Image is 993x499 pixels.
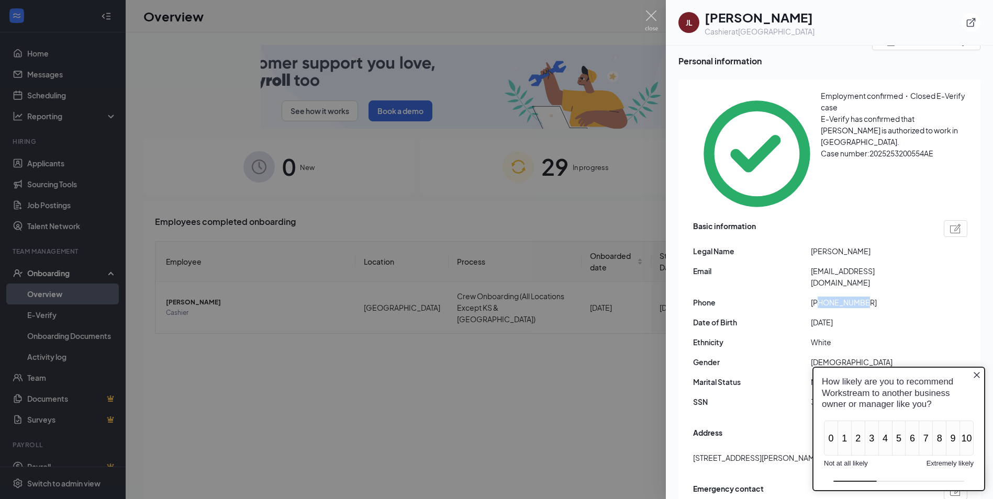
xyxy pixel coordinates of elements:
span: E-Verify has confirmed that [PERSON_NAME] is authorized to work in [GEOGRAPHIC_DATA]. [821,114,958,146]
div: JL [686,17,693,28]
span: White [811,336,929,348]
span: Date of Birth [693,316,811,328]
span: Phone [693,297,811,308]
span: Email [693,265,811,277]
span: Basic information [693,220,756,237]
span: Legal Name [693,245,811,257]
span: [EMAIL_ADDRESS][DOMAIN_NAME] [811,265,929,288]
span: Ethnicity [693,336,811,348]
button: ExternalLink [962,13,980,32]
span: [DEMOGRAPHIC_DATA] [811,356,929,368]
span: SSN [693,396,811,407]
span: Employment confirmed・Closed E-Verify case [821,91,965,112]
svg: ExternalLink [966,17,976,28]
span: Case number: 2025253200554AE [821,149,933,158]
span: [DATE] [811,316,929,328]
h1: [PERSON_NAME] [705,8,815,26]
span: Gender [693,356,811,368]
div: Cashier at [GEOGRAPHIC_DATA] [705,26,815,37]
svg: CheckmarkCircle [693,90,821,218]
span: Personal information [678,54,980,67]
span: [STREET_ADDRESS][PERSON_NAME] [693,452,821,463]
span: Address [693,427,722,444]
iframe: Sprig User Feedback Dialog [805,358,993,499]
span: [PERSON_NAME] [811,245,929,257]
span: Marital Status [693,376,811,388]
span: [PHONE_NUMBER] [811,297,929,308]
